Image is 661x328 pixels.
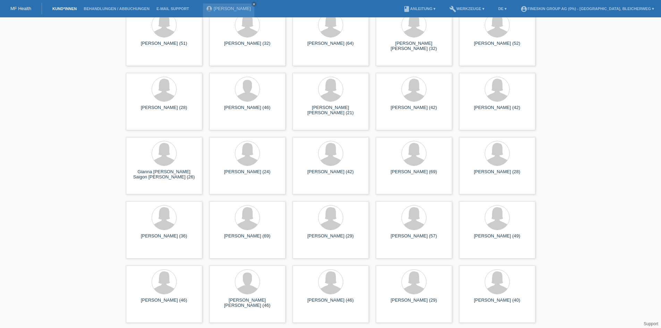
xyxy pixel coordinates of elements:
div: Gianna [PERSON_NAME] Saigon [PERSON_NAME] (26) [132,169,197,180]
div: [PERSON_NAME] (32) [215,41,280,52]
a: account_circleFineSkin Group AG (0%) - [GEOGRAPHIC_DATA], Bleicherweg ▾ [517,7,658,11]
a: close [252,2,256,7]
div: [PERSON_NAME] (52) [465,41,530,52]
i: close [252,2,256,6]
div: [PERSON_NAME] (29) [298,233,363,244]
div: [PERSON_NAME] (64) [298,41,363,52]
div: [PERSON_NAME] (36) [132,233,197,244]
a: buildWerkzeuge ▾ [446,7,488,11]
div: [PERSON_NAME] (57) [381,233,447,244]
a: [PERSON_NAME] [214,6,251,11]
a: E-Mail Support [153,7,193,11]
a: MF Health [10,6,31,11]
div: [PERSON_NAME] (28) [465,169,530,180]
div: [PERSON_NAME] (42) [381,105,447,116]
div: [PERSON_NAME] (29) [381,297,447,309]
i: account_circle [520,6,527,12]
div: [PERSON_NAME] (24) [215,169,280,180]
div: [PERSON_NAME] [PERSON_NAME] (32) [381,41,447,52]
div: [PERSON_NAME] (69) [381,169,447,180]
div: [PERSON_NAME] (46) [298,297,363,309]
div: [PERSON_NAME] (42) [298,169,363,180]
div: [PERSON_NAME] (69) [215,233,280,244]
a: Kund*innen [49,7,80,11]
div: [PERSON_NAME] (51) [132,41,197,52]
a: Support [644,321,658,326]
i: build [449,6,456,12]
div: [PERSON_NAME] (49) [465,233,530,244]
div: [PERSON_NAME] (28) [132,105,197,116]
div: [PERSON_NAME] (42) [465,105,530,116]
a: Behandlungen / Abbuchungen [80,7,153,11]
div: [PERSON_NAME] (46) [132,297,197,309]
div: [PERSON_NAME] [PERSON_NAME] (21) [298,105,363,116]
div: [PERSON_NAME] (46) [215,105,280,116]
div: [PERSON_NAME] (40) [465,297,530,309]
a: DE ▾ [495,7,510,11]
a: bookAnleitung ▾ [400,7,439,11]
i: book [403,6,410,12]
div: [PERSON_NAME] [PERSON_NAME] (46) [215,297,280,309]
